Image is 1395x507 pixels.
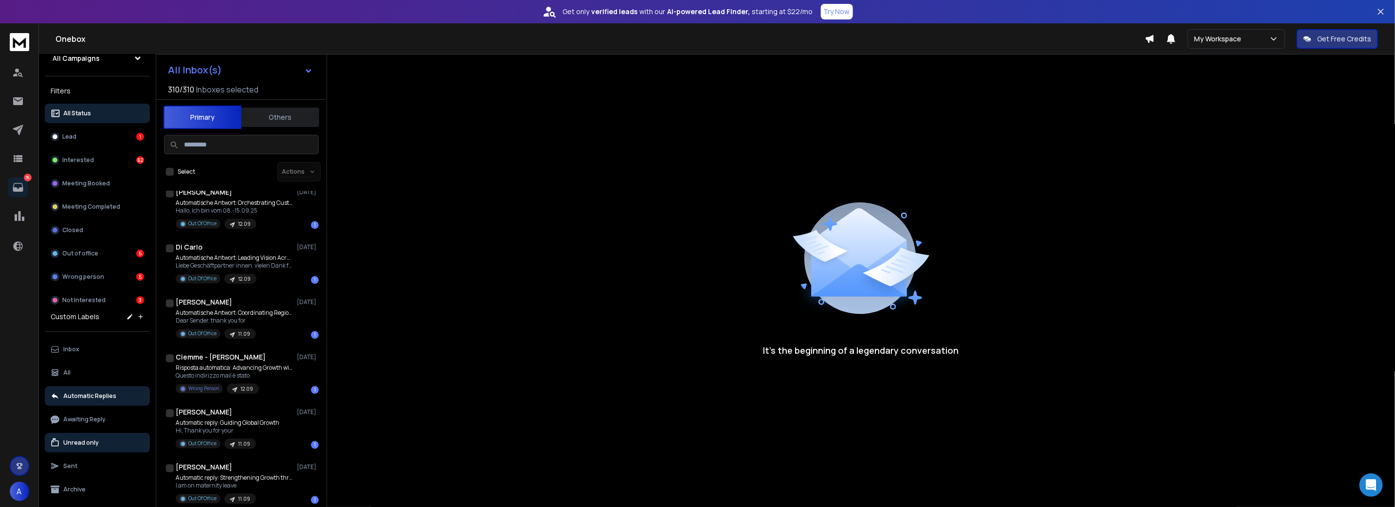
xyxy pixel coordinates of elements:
div: 3 [136,296,144,304]
div: 1 [311,441,319,449]
p: [DATE] [297,463,319,471]
h1: All Campaigns [53,54,100,63]
p: Dear Sender, thank you for [176,317,292,325]
p: Out Of Office [188,275,217,282]
p: My Workspace [1194,34,1245,44]
button: Archive [45,480,150,499]
p: All [63,369,71,377]
button: Closed [45,220,150,240]
button: Automatic Replies [45,386,150,406]
p: 12.09 [238,220,251,228]
p: Wrong Person [188,385,219,392]
button: Unread only [45,433,150,453]
button: Out of office5 [45,244,150,263]
p: Automatische Antwort: Leading Vision Across [176,254,292,262]
p: [DATE] [297,408,319,416]
p: [DATE] [297,188,319,196]
button: A [10,482,29,501]
p: Lead [62,133,76,141]
button: Meeting Booked [45,174,150,193]
p: Interested [62,156,94,164]
button: Wrong person5 [45,267,150,287]
p: Awaiting Reply [63,416,106,423]
p: Liebe Geschäftpartner:innen, vielen Dank für [176,262,292,270]
p: 11.09 [238,495,250,503]
p: Hi, Thank you for your [176,427,279,435]
p: I am on maternity leave [176,482,292,489]
h3: Inboxes selected [196,84,258,95]
p: Automatic Replies [63,392,116,400]
button: All Inbox(s) [160,60,321,80]
h1: [PERSON_NAME] [176,297,232,307]
h1: [PERSON_NAME] [176,187,232,197]
p: Sent [63,462,77,470]
button: Awaiting Reply [45,410,150,429]
strong: AI-powered Lead Finder, [668,7,750,17]
button: All Status [45,104,150,123]
h3: Custom Labels [51,312,99,322]
button: Inbox [45,340,150,359]
button: All [45,363,150,382]
p: [DATE] [297,353,319,361]
button: All Campaigns [45,49,150,68]
p: Get only with our starting at $22/mo [563,7,813,17]
div: 5 [136,273,144,281]
p: Out Of Office [188,330,217,337]
p: Unread only [63,439,99,447]
button: Interested62 [45,150,150,170]
p: Risposta automatica: Advancing Growth with [176,364,292,372]
div: 1 [311,276,319,284]
p: Automatische Antwort: Coordinating Regional Insights [176,309,292,317]
p: 11.09 [238,440,250,448]
p: Hallo, ich bin vom 08.-15.09.25 [176,207,292,215]
div: 1 [311,221,319,229]
p: 76 [24,174,32,181]
h1: [PERSON_NAME] [176,407,232,417]
p: Archive [63,486,86,493]
button: Lead1 [45,127,150,146]
button: Primary [163,106,241,129]
h1: All Inbox(s) [168,65,222,75]
p: [DATE] [297,298,319,306]
img: logo [10,33,29,51]
p: It’s the beginning of a legendary conversation [763,344,959,357]
p: [DATE] [297,243,319,251]
strong: verified leads [592,7,638,17]
p: 12.09 [238,275,251,283]
p: Out Of Office [188,220,217,227]
p: Automatic reply: Guiding Global Growth [176,419,279,427]
div: 1 [311,331,319,339]
p: Out of office [62,250,98,257]
p: 11.09 [238,330,250,338]
button: Others [241,107,319,128]
p: Automatic reply: Strengthening Growth through [176,474,292,482]
p: Try Now [824,7,850,17]
p: Meeting Booked [62,180,110,187]
div: 5 [136,250,144,257]
p: Wrong person [62,273,104,281]
p: Meeting Completed [62,203,120,211]
button: Try Now [821,4,853,19]
p: All Status [63,109,91,117]
h1: [PERSON_NAME] [176,462,232,472]
div: 1 [311,386,319,394]
span: 310 / 310 [168,84,194,95]
p: Out Of Office [188,440,217,447]
div: 1 [136,133,144,141]
a: 76 [8,178,28,197]
h1: Di Carlo [176,242,202,252]
div: 62 [136,156,144,164]
label: Select [178,168,195,176]
p: Get Free Credits [1317,34,1371,44]
button: Meeting Completed [45,197,150,217]
p: Questo indirizzo mail è stato [176,372,292,380]
div: Open Intercom Messenger [1359,473,1383,497]
h1: Ciemme - [PERSON_NAME] [176,352,266,362]
p: 12.09 [240,385,253,393]
button: Sent [45,456,150,476]
h3: Filters [45,84,150,98]
p: Inbox [63,345,79,353]
p: Not Interested [62,296,106,304]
